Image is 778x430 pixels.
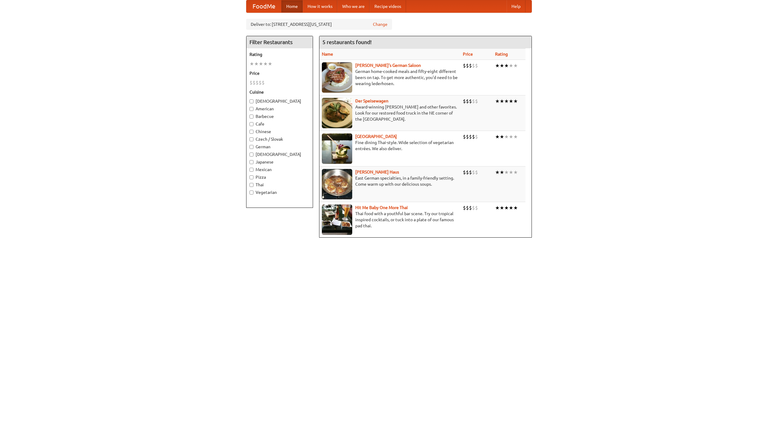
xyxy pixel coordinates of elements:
li: ★ [513,98,518,105]
input: Japanese [250,160,253,164]
li: ★ [509,205,513,211]
label: American [250,106,310,112]
li: ★ [504,205,509,211]
li: ★ [504,62,509,69]
label: Czech / Slovak [250,136,310,142]
a: Home [281,0,303,12]
li: ★ [513,205,518,211]
li: $ [259,79,262,86]
li: ★ [495,62,500,69]
li: $ [469,133,472,140]
a: Hit Me Baby One More Thai [355,205,408,210]
li: ★ [259,60,263,67]
label: Chinese [250,129,310,135]
li: ★ [495,133,500,140]
img: satay.jpg [322,133,352,164]
li: ★ [500,205,504,211]
li: ★ [263,60,268,67]
a: Price [463,52,473,57]
li: ★ [500,98,504,105]
li: $ [256,79,259,86]
input: American [250,107,253,111]
input: Chinese [250,130,253,134]
img: esthers.jpg [322,62,352,93]
li: $ [466,62,469,69]
label: Barbecue [250,113,310,119]
input: Pizza [250,175,253,179]
li: ★ [500,169,504,176]
a: Der Speisewagen [355,98,388,103]
input: [DEMOGRAPHIC_DATA] [250,99,253,103]
li: ★ [509,62,513,69]
label: German [250,144,310,150]
label: [DEMOGRAPHIC_DATA] [250,151,310,157]
li: ★ [509,133,513,140]
h5: Price [250,70,310,76]
li: $ [472,98,475,105]
li: ★ [513,133,518,140]
p: Fine dining Thai-style. Wide selection of vegetarian entrées. We also deliver. [322,139,458,152]
a: [PERSON_NAME]'s German Saloon [355,63,421,68]
img: kohlhaus.jpg [322,169,352,199]
a: Change [373,21,387,27]
li: $ [463,133,466,140]
li: $ [469,62,472,69]
p: German home-cooked meals and fifty-eight different beers on tap. To get more authentic, you'd nee... [322,68,458,87]
li: $ [250,79,253,86]
input: [DEMOGRAPHIC_DATA] [250,153,253,157]
li: $ [475,133,478,140]
a: Who we are [337,0,370,12]
li: ★ [504,169,509,176]
input: German [250,145,253,149]
li: $ [466,169,469,176]
a: FoodMe [246,0,281,12]
li: ★ [504,98,509,105]
a: Rating [495,52,508,57]
p: East German specialties, in a family-friendly setting. Come warm up with our delicious soups. [322,175,458,187]
li: $ [463,169,466,176]
a: How it works [303,0,337,12]
li: $ [475,62,478,69]
a: [GEOGRAPHIC_DATA] [355,134,397,139]
li: $ [463,62,466,69]
li: ★ [509,98,513,105]
li: $ [463,98,466,105]
li: ★ [504,133,509,140]
img: speisewagen.jpg [322,98,352,128]
a: Recipe videos [370,0,406,12]
li: ★ [268,60,272,67]
label: [DEMOGRAPHIC_DATA] [250,98,310,104]
li: ★ [500,133,504,140]
li: $ [472,169,475,176]
li: $ [262,79,265,86]
h5: Rating [250,51,310,57]
p: Award-winning [PERSON_NAME] and other favorites. Look for our restored food truck in the NE corne... [322,104,458,122]
li: $ [466,205,469,211]
a: [PERSON_NAME] Haus [355,170,399,174]
h4: Filter Restaurants [246,36,313,48]
li: $ [466,133,469,140]
li: $ [475,98,478,105]
li: $ [469,205,472,211]
img: babythai.jpg [322,205,352,235]
li: $ [475,205,478,211]
li: ★ [500,62,504,69]
input: Thai [250,183,253,187]
li: ★ [513,169,518,176]
label: Pizza [250,174,310,180]
li: $ [463,205,466,211]
input: Vegetarian [250,191,253,194]
input: Czech / Slovak [250,137,253,141]
label: Mexican [250,167,310,173]
h5: Cuisine [250,89,310,95]
li: $ [253,79,256,86]
input: Cafe [250,122,253,126]
li: $ [466,98,469,105]
li: ★ [513,62,518,69]
div: Deliver to: [STREET_ADDRESS][US_STATE] [246,19,392,30]
label: Japanese [250,159,310,165]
